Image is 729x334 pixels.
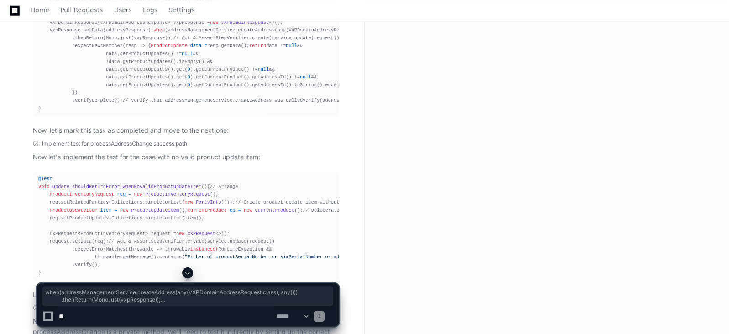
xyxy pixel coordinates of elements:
span: 0 [188,67,190,72]
span: Users [114,7,132,13]
span: // Arrange [210,184,238,189]
span: ProductUpdate [151,43,187,48]
span: null [182,51,193,57]
span: ProductInventoryRequest [50,192,115,197]
span: // Act & Assert [173,35,215,41]
span: new [134,192,142,197]
span: data [190,43,202,48]
span: new [244,208,252,213]
span: // Act & Assert [109,239,151,244]
span: cp [230,208,235,213]
span: Settings [168,7,194,13]
span: ProductUpdateItem [50,208,98,213]
span: VXPDomainResponse [221,20,269,25]
span: = [114,208,117,213]
span: @Test [38,176,52,182]
span: null [286,43,297,48]
span: Implement test for processAddressChange success path [42,140,187,147]
span: Logs [143,7,157,13]
span: new [120,208,128,213]
span: new [184,199,193,205]
span: update_shouldReturnError_whenNoValidProductUpdateItem [52,184,202,189]
span: null [300,74,311,80]
span: = [238,208,241,213]
span: = [205,43,207,48]
p: Now, let's mark this task as completed and move to the next one: [33,125,339,136]
span: PartyInfo [196,199,221,205]
span: when [154,27,165,33]
span: when(addressManagementService.createAddress(any(VXPDomainAddressRequest.class), any())) .thenRetu... [45,289,330,303]
span: 0 [188,74,190,80]
span: // Verify that addressManagementService.createAddress was called [123,98,303,103]
span: "Either of productSerialNumber or simSerialNumber or mdn must be provided" [184,254,393,260]
span: // Create product update item without required fields (productSerialNumber, simSerialNumber, mdn) [235,199,508,205]
span: new [210,20,218,25]
span: // Deliberately not setting any of the required fields [303,208,455,213]
span: instanceof [190,246,219,252]
span: CurrentProduct [188,208,227,213]
p: Now let's implement the test for the case with no valid product update item: [33,152,339,162]
span: CXPRequest [188,231,216,236]
span: new [176,231,184,236]
span: () [201,184,207,189]
span: ProductInventoryRequest [145,192,210,197]
div: { (); req.setRelatedParties(Collections.singletonList( ())); (); (); item.setCurrentProduct(cp); ... [38,175,333,277]
span: Home [31,7,49,13]
span: return [249,43,266,48]
span: null [258,67,269,72]
span: Pull Requests [60,7,103,13]
span: CurrentProduct [255,208,294,213]
span: item [100,208,112,213]
span: void [38,184,50,189]
span: ProductUpdateItem [131,208,179,213]
span: req [117,192,126,197]
span: 0 [188,82,190,88]
span: = [128,192,131,197]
